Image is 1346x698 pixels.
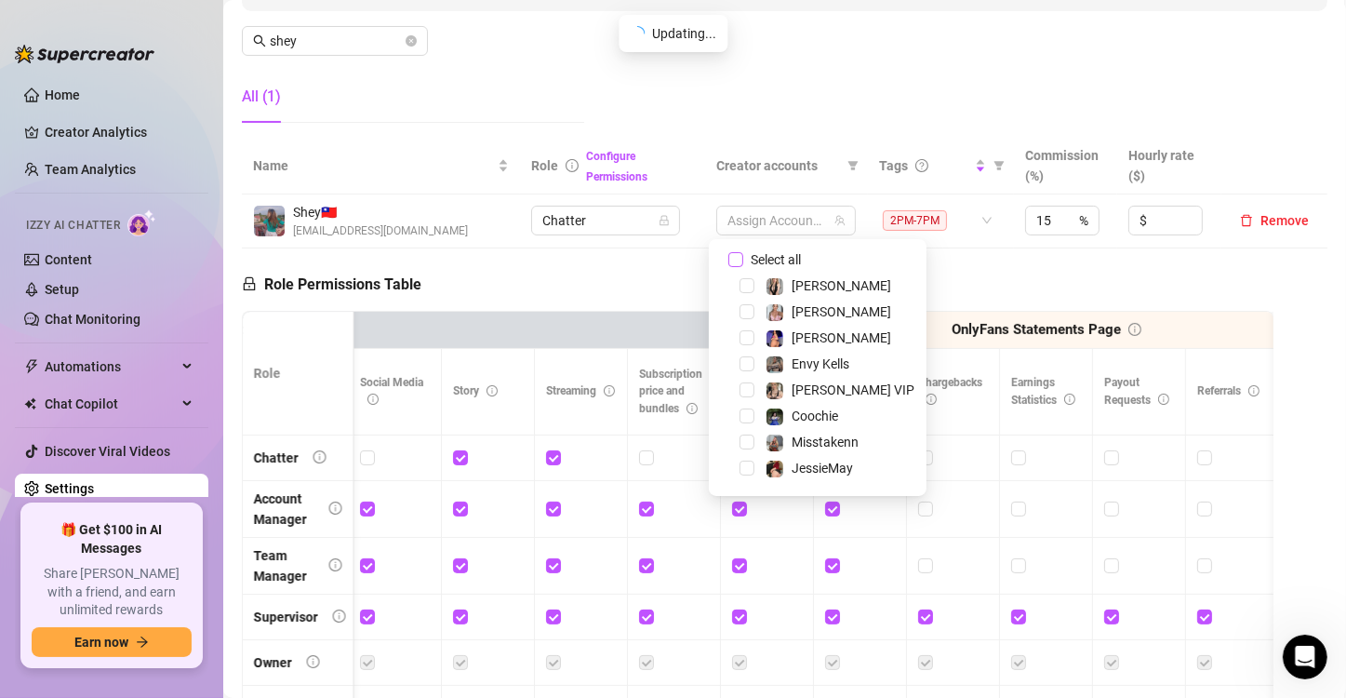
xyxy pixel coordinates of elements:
[293,222,468,240] span: [EMAIL_ADDRESS][DOMAIN_NAME]
[38,449,334,486] button: Find a time
[24,359,39,374] span: thunderbolt
[38,361,311,381] div: We typically reply in a few hours
[242,86,281,108] div: All (1)
[1011,376,1075,407] span: Earnings Statistics
[1064,394,1075,405] span: info-circle
[254,448,299,468] div: Chatter
[74,635,128,650] span: Earn now
[45,444,170,459] a: Discover Viral Videos
[918,376,982,407] span: Chargebacks
[45,162,136,177] a: Team Analytics
[825,376,895,407] span: Statements (Earnings)
[254,545,314,586] div: Team Manager
[915,159,928,172] span: question-circle
[19,219,353,316] div: Recent messageProfile image for Ellaany update? If you can downgrade the other accounts I'll add ...
[360,376,423,407] span: Social Media
[38,235,334,254] div: Recent message
[486,385,498,396] span: info-circle
[652,23,716,44] span: Updating...
[367,394,379,405] span: info-circle
[108,573,172,586] span: Messages
[234,30,272,67] img: Profile image for Giselle
[1248,385,1259,396] span: info-circle
[926,394,937,405] span: info-circle
[546,384,615,397] span: Streaming
[37,164,335,195] p: How can we help?
[32,565,192,620] span: Share [PERSON_NAME] with a friend, and earn unlimited rewards
[1014,138,1118,195] th: Commission (%)
[20,247,353,315] div: Profile image for Ellaany update? If you can downgrade the other accounts I'll add more accounts ...
[254,489,314,530] div: Account Manager
[243,312,354,436] th: Role
[1158,394,1169,405] span: info-circle
[254,652,292,673] div: Owner
[1283,635,1327,679] iframe: Intercom live chat
[630,26,645,41] span: loading
[531,158,558,173] span: Role
[307,655,320,668] span: info-circle
[24,397,36,410] img: Chat Copilot
[1240,214,1253,227] span: delete
[1117,138,1221,195] th: Hourly rate ($)
[38,422,334,441] div: Schedule a FREE consulting call:
[1260,213,1309,228] span: Remove
[766,394,778,405] span: info-circle
[45,87,80,102] a: Home
[847,160,859,171] span: filter
[253,155,494,176] span: Name
[308,573,343,586] span: News
[834,215,846,226] span: team
[15,45,154,63] img: logo-BBDzfeDw.svg
[83,281,191,301] div: [PERSON_NAME]
[242,138,520,195] th: Name
[542,207,669,235] span: Chatter
[186,527,279,601] button: Help
[293,202,468,222] span: Shey 🇹🇼
[329,558,342,571] span: info-circle
[45,389,177,419] span: Chat Copilot
[20,510,353,640] img: 🚀 New Release: Like & Comment Bumps
[990,152,1008,180] span: filter
[83,263,713,278] span: any update? If you can downgrade the other accounts I'll add more accounts and upgrade them.
[320,30,353,63] div: Close
[313,450,327,463] span: info-circle
[333,610,346,623] span: info-circle
[38,342,311,361] div: Send us a message
[952,321,1121,338] strong: OnlyFans Statements Page
[279,527,372,601] button: News
[253,34,266,47] span: search
[194,281,247,301] div: • 9h ago
[127,209,156,236] img: AI Chatter
[218,573,247,586] span: Help
[270,31,402,51] input: Search members
[254,206,285,236] img: Shey
[884,394,895,405] span: info-circle
[242,276,257,291] span: lock
[93,527,186,601] button: Messages
[844,152,862,180] span: filter
[604,385,615,396] span: info-circle
[1104,376,1169,407] span: Payout Requests
[136,636,149,649] span: arrow-right
[199,30,236,67] img: Profile image for Ella
[732,376,778,407] span: Tracking Links
[586,150,647,183] a: Configure Permissions
[406,35,417,47] button: close-circle
[686,403,698,414] span: info-circle
[32,627,192,657] button: Earn nowarrow-right
[45,252,92,267] a: Content
[883,210,947,231] span: 2PM-7PM
[19,326,353,396] div: Send us a messageWe typically reply in a few hours
[45,352,177,382] span: Automations
[45,481,94,496] a: Settings
[1233,209,1316,232] button: Remove
[1128,323,1141,336] span: info-circle
[37,132,335,164] p: Hi Admin 👋
[32,521,192,557] span: 🎁 Get $100 in AI Messages
[453,384,498,397] span: Story
[659,215,670,226] span: lock
[45,117,193,147] a: Creator Analytics
[45,282,79,297] a: Setup
[993,160,1005,171] span: filter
